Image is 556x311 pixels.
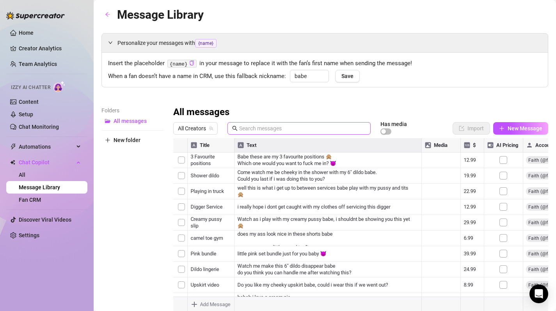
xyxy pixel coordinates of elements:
[195,39,217,48] span: {name}
[11,84,50,91] span: Izzy AI Chatter
[19,232,39,238] a: Settings
[178,123,213,134] span: All Creators
[167,60,197,68] code: {name}
[380,122,407,126] article: Has media
[108,72,286,81] span: When a fan doesn’t have a name in CRM, use this fallback nickname:
[53,81,66,92] img: AI Chatter
[6,12,65,20] img: logo-BBDzfeDw.svg
[108,59,542,68] span: Insert the placeholder in your message to replace it with the fan’s first name when sending the m...
[19,61,57,67] a: Team Analytics
[189,60,194,66] span: copy
[529,284,548,303] div: Open Intercom Messenger
[19,156,74,169] span: Chat Copilot
[108,40,113,45] span: expanded
[101,106,164,115] article: Folders
[105,137,110,143] span: plus
[19,111,33,117] a: Setup
[19,30,34,36] a: Home
[209,126,213,131] span: team
[232,126,238,131] span: search
[189,60,194,66] button: Click to Copy
[117,39,542,48] span: Personalize your messages with
[102,34,548,52] div: Personalize your messages with{name}
[19,140,74,153] span: Automations
[19,172,25,178] a: All
[453,122,490,135] button: Import
[19,217,71,223] a: Discover Viral Videos
[10,160,15,165] img: Chat Copilot
[105,12,110,17] span: arrow-left
[239,124,366,133] input: Search messages
[173,106,229,119] h3: All messages
[19,99,39,105] a: Content
[19,197,41,203] a: Fan CRM
[19,184,60,190] a: Message Library
[114,137,140,143] span: New folder
[499,126,504,131] span: plus
[19,42,81,55] a: Creator Analytics
[10,144,16,150] span: thunderbolt
[105,118,110,124] span: folder-open
[101,134,164,146] button: New folder
[114,118,147,124] span: All messages
[117,5,204,24] article: Message Library
[508,125,542,132] span: New Message
[341,73,353,79] span: Save
[493,122,548,135] button: New Message
[19,124,59,130] a: Chat Monitoring
[101,115,164,127] button: All messages
[335,70,360,82] button: Save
